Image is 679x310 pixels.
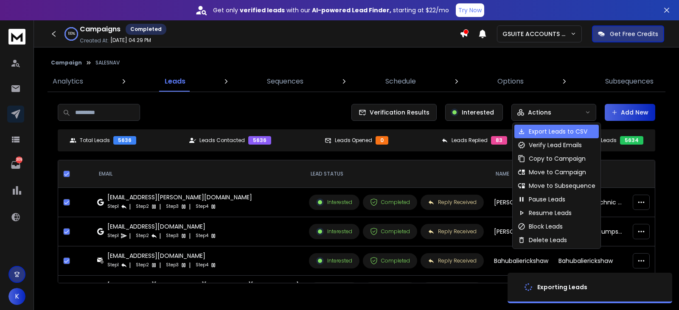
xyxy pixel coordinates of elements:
p: Try Now [458,6,482,14]
div: Completed [370,257,410,265]
div: 0 [376,136,388,145]
button: Campaign [51,59,82,66]
a: Analytics [48,71,88,92]
p: | [129,232,131,240]
th: NAME [489,160,553,188]
p: Analytics [53,76,83,87]
div: 5634 [620,136,643,145]
p: Interested [462,108,494,117]
p: Step 1 [107,202,119,211]
p: 100 % [68,31,75,36]
p: Leads [165,76,185,87]
button: Verification Results [351,104,437,121]
p: Subsequences [605,76,654,87]
p: Step 4 [196,232,208,240]
div: 5636 [248,136,271,145]
a: Options [492,71,529,92]
p: [DATE] 04:29 PM [110,37,151,44]
div: [EMAIL_ADDRESS][PERSON_NAME][DOMAIN_NAME] [107,193,252,201]
button: Get Free Credits [592,25,664,42]
button: Try Now [456,3,484,17]
p: Step 1 [107,261,119,269]
p: | [129,261,131,269]
strong: verified leads [240,6,285,14]
img: logo [8,29,25,45]
p: Created At: [80,37,109,44]
p: Step 2 [136,261,149,269]
span: Verification Results [366,108,429,117]
p: | [159,232,161,240]
p: Verify Lead Emails [529,141,582,149]
p: Pause Leads [529,195,565,204]
p: Options [497,76,524,87]
p: 309 [16,156,22,163]
p: Leads Contacted [199,137,245,144]
div: [EMAIL_ADDRESS][DOMAIN_NAME] [107,222,217,231]
a: Sequences [262,71,309,92]
td: [PERSON_NAME] [489,188,553,217]
p: Step 3 [166,232,179,240]
a: Leads [160,71,191,92]
p: | [159,202,161,211]
th: EMAIL [92,160,304,188]
p: Copy to Campaign [529,154,586,163]
p: Total Leads [80,137,110,144]
a: Subsequences [600,71,659,92]
div: Completed [370,198,410,206]
p: Step 2 [136,232,149,240]
button: Add New [605,104,655,121]
div: [EMAIL_ADDRESS][DOMAIN_NAME] [107,251,217,260]
h1: Campaigns [80,24,121,34]
p: | [129,202,131,211]
td: [PERSON_NAME] [489,217,553,246]
p: SALESNAV [95,59,120,66]
p: | [189,232,191,240]
div: [PERSON_NAME][EMAIL_ADDRESS][PERSON_NAME][DOMAIN_NAME] [107,281,299,289]
p: | [189,202,191,211]
p: Get only with our starting at $22/mo [213,6,449,14]
td: Bahubalierickshaw [489,246,553,276]
p: Get Free Credits [610,30,658,38]
th: LEAD STATUS [304,160,489,188]
a: Schedule [380,71,421,92]
div: Reply Received [428,228,477,235]
div: 83 [491,136,507,145]
td: Bahubalierickshaw [553,246,628,276]
p: Leads Opened [335,137,372,144]
p: | [159,261,161,269]
div: Reply Received [428,199,477,206]
p: Step 1 [107,232,119,240]
p: GSUITE ACCOUNTS - NEW SET [502,30,570,38]
div: 5636 [113,136,136,145]
div: Interested [316,228,352,235]
a: 309 [7,156,24,173]
p: Step 4 [196,202,208,211]
p: Schedule [385,76,416,87]
div: Completed [370,228,410,235]
p: Move to Campaign [529,168,586,176]
p: Delete Leads [529,236,567,244]
div: Interested [316,257,352,265]
p: Leads Replied [452,137,488,144]
p: Export Leads to CSV [529,127,587,136]
p: Step 3 [166,261,179,269]
button: K [8,288,25,305]
td: Paipl [489,276,553,305]
div: Completed [126,24,166,35]
div: Reply Received [428,257,477,264]
p: Move to Subsequence [529,182,595,190]
div: Exporting Leads [537,283,587,291]
strong: AI-powered Lead Finder, [312,6,391,14]
p: Step 3 [166,202,179,211]
p: Step 4 [196,261,208,269]
p: Sequences [267,76,303,87]
p: Resume Leads [529,209,572,217]
p: Block Leads [529,222,563,231]
p: Step 2 [136,202,149,211]
p: | [189,261,191,269]
div: Interested [316,198,352,206]
p: Actions [528,108,551,117]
